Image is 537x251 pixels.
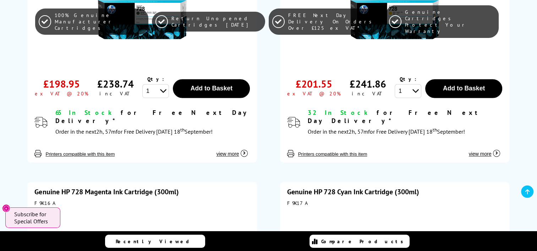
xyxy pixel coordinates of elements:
[55,108,250,125] span: for Free Next Day Delivery*
[55,108,114,117] span: 65 In Stock
[400,76,416,82] span: Qty:
[96,128,115,135] span: 2h, 57m
[34,187,179,196] a: Genuine HP 728 Magenta Ink Cartridge (300ml)
[308,108,371,117] span: 32 In Stock
[296,77,332,90] div: £201.55
[425,79,502,98] button: Add to Basket
[43,151,117,157] button: Printers compatible with this item
[287,90,341,97] div: ex VAT @ 20%
[350,77,386,90] div: £241.86
[433,126,437,133] sup: th
[147,76,164,82] span: Qty:
[191,85,232,92] span: Add to Basket
[287,200,503,206] div: F9K17A
[308,108,503,136] div: modal_delivery
[352,90,384,97] div: inc VAT
[34,200,250,206] div: F9K16A
[55,12,144,31] span: 100% Genuine Manufacturer Cartridges
[173,79,250,98] button: Add to Basket
[308,128,465,135] span: Order in the next for Free Delivery [DATE] 18 September!
[469,151,492,157] span: view more
[308,108,482,125] span: for Free Next Day Delivery*
[217,151,239,157] span: view more
[405,9,495,34] span: Genuine Cartridges Protect Your Warranty
[55,108,250,136] div: modal_delivery
[443,85,485,92] span: Add to Basket
[467,144,503,157] button: view more
[97,77,134,90] div: £238.74
[171,15,261,28] span: Return Unopened Cartridges [DATE]
[321,238,407,245] span: Compare Products
[35,90,88,97] div: ex VAT @ 20%
[2,204,10,212] button: Close
[43,77,80,90] div: £198.95
[105,235,205,248] a: Recently Viewed
[14,211,53,225] span: Subscribe for Special Offers
[180,126,184,133] sup: th
[296,151,369,157] button: Printers compatible with this item
[214,144,250,157] button: view more
[55,128,212,135] span: Order in the next for Free Delivery [DATE] 18 September!
[349,128,368,135] span: 2h, 57m
[309,235,410,248] a: Compare Products
[116,238,196,245] span: Recently Viewed
[99,90,132,97] div: inc VAT
[287,187,419,196] a: Genuine HP 728 Cyan Ink Cartridge (300ml)
[288,12,378,31] span: FREE Next Day Delivery On Orders Over £125 ex VAT*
